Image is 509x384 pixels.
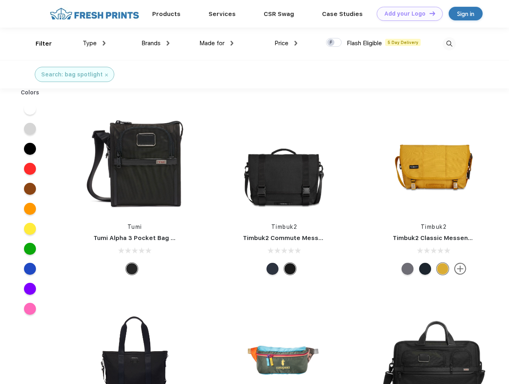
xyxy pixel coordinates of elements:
a: Timbuk2 [421,224,447,230]
a: Products [152,10,181,18]
div: Filter [36,39,52,48]
a: Timbuk2 Commute Messenger Bag [243,234,350,242]
div: Sign in [457,9,474,18]
a: Timbuk2 Classic Messenger Bag [393,234,492,242]
div: Eco Amber [437,263,449,275]
img: filter_cancel.svg [105,74,108,76]
img: func=resize&h=266 [231,108,337,215]
img: dropdown.png [167,41,169,46]
span: Price [274,40,288,47]
a: Tumi [127,224,142,230]
a: Sign in [449,7,483,20]
a: Timbuk2 [271,224,298,230]
img: desktop_search.svg [443,37,456,50]
span: Brands [141,40,161,47]
div: Search: bag spotlight [41,70,103,79]
span: Made for [199,40,225,47]
div: Eco Nautical [266,263,278,275]
img: DT [429,11,435,16]
div: Black [126,263,138,275]
div: Colors [15,88,46,97]
span: 5 Day Delivery [385,39,421,46]
span: Flash Eligible [347,40,382,47]
img: func=resize&h=266 [82,108,188,215]
img: dropdown.png [103,41,105,46]
img: more.svg [454,263,466,275]
div: Eco Monsoon [419,263,431,275]
span: Type [83,40,97,47]
div: Add your Logo [384,10,425,17]
a: Tumi Alpha 3 Pocket Bag Small [93,234,187,242]
img: dropdown.png [231,41,233,46]
div: Eco Black [284,263,296,275]
img: dropdown.png [294,41,297,46]
div: Eco Army Pop [402,263,414,275]
img: fo%20logo%202.webp [48,7,141,21]
img: func=resize&h=266 [381,108,487,215]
